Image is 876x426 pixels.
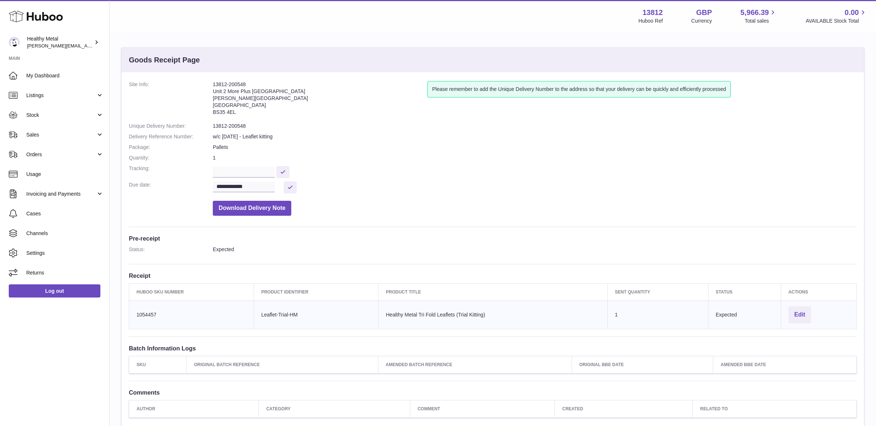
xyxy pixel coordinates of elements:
[555,400,693,418] th: Created
[26,92,96,99] span: Listings
[129,133,213,140] dt: Delivery Reference Number:
[129,400,259,418] th: Author
[607,283,708,300] th: Sent Quantity
[26,112,96,119] span: Stock
[129,123,213,130] dt: Unique Delivery Number:
[129,283,254,300] th: Huboo SKU Number
[129,388,857,396] h3: Comments
[213,133,857,140] dd: w/c [DATE] - Leaflet kitting
[708,283,781,300] th: Status
[26,269,104,276] span: Returns
[26,151,96,158] span: Orders
[9,284,100,298] a: Log out
[129,154,213,161] dt: Quantity:
[129,144,213,151] dt: Package:
[379,283,607,300] th: Product title
[213,246,857,253] dd: Expected
[129,234,857,242] h3: Pre-receipt
[129,356,187,373] th: SKU
[26,250,104,257] span: Settings
[213,123,857,130] dd: 13812-200548
[691,18,712,24] div: Currency
[213,154,857,161] dd: 1
[696,8,712,18] strong: GBP
[129,272,857,280] h3: Receipt
[379,300,607,329] td: Healthy Metal Tri Fold Leaflets (Trial Kitting)
[213,81,427,119] address: 13812-200548 Unit 2 More Plus [GEOGRAPHIC_DATA] [PERSON_NAME][GEOGRAPHIC_DATA] [GEOGRAPHIC_DATA] ...
[213,144,857,151] dd: Pallets
[741,8,769,18] span: 5,966.39
[213,201,291,216] button: Download Delivery Note
[129,246,213,253] dt: Status:
[745,18,777,24] span: Total sales
[26,131,96,138] span: Sales
[693,400,857,418] th: Related to
[26,171,104,178] span: Usage
[708,300,781,329] td: Expected
[129,55,200,65] h3: Goods Receipt Page
[129,165,213,178] dt: Tracking:
[410,400,555,418] th: Comment
[572,356,713,373] th: Original BBE Date
[713,356,857,373] th: Amended BBE Date
[806,18,867,24] span: AVAILABLE Stock Total
[254,300,379,329] td: Leaflet-Trial-HM
[378,356,572,373] th: Amended Batch Reference
[187,356,378,373] th: Original Batch Reference
[26,230,104,237] span: Channels
[259,400,410,418] th: Category
[427,81,731,97] div: Please remember to add the Unique Delivery Number to the address so that your delivery can be qui...
[638,18,663,24] div: Huboo Ref
[27,43,146,49] span: [PERSON_NAME][EMAIL_ADDRESS][DOMAIN_NAME]
[642,8,663,18] strong: 13812
[741,8,777,24] a: 5,966.39 Total sales
[26,210,104,217] span: Cases
[129,300,254,329] td: 1054457
[806,8,867,24] a: 0.00 AVAILABLE Stock Total
[26,191,96,197] span: Invoicing and Payments
[607,300,708,329] td: 1
[9,37,20,48] img: jose@healthy-metal.com
[129,81,213,119] dt: Site Info:
[845,8,859,18] span: 0.00
[788,306,811,323] button: Edit
[254,283,379,300] th: Product Identifier
[129,181,213,193] dt: Due date:
[781,283,856,300] th: Actions
[27,35,93,49] div: Healthy Metal
[129,344,857,352] h3: Batch Information Logs
[26,72,104,79] span: My Dashboard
